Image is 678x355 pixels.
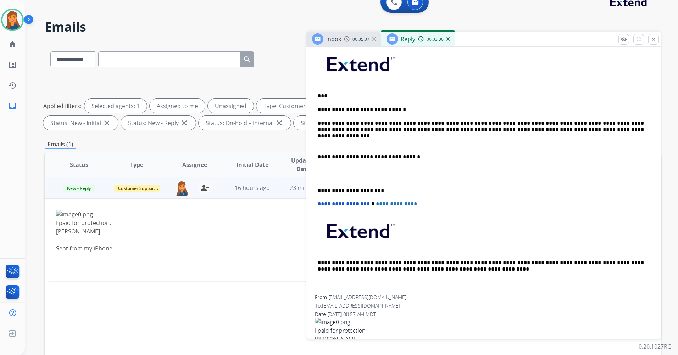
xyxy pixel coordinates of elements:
div: Date: [315,311,652,318]
mat-icon: home [8,40,17,49]
h2: Emails [45,20,661,34]
img: avatar [2,10,22,30]
span: Inbox [326,35,341,43]
mat-icon: inbox [8,102,17,110]
mat-icon: person_remove [200,184,209,192]
span: Assignee [182,160,207,169]
span: Type [130,160,143,169]
mat-icon: close [102,119,111,127]
div: Type: Customer Support [256,99,346,113]
mat-icon: remove_red_eye [621,36,627,43]
div: Status: On-hold – Internal [199,116,291,130]
img: image0.png [315,318,652,326]
span: 16 hours ago [235,184,270,192]
div: Status: On-hold - Customer [294,116,390,130]
p: 0.20.1027RC [639,342,671,351]
span: [EMAIL_ADDRESS][DOMAIN_NAME] [328,294,406,300]
div: Unassigned [208,99,254,113]
span: I paid for protection. [315,327,367,334]
span: 23 minutes ago [290,184,331,192]
mat-icon: search [243,55,251,64]
div: [PERSON_NAME] [315,335,652,343]
mat-icon: fullscreen [635,36,642,43]
p: Applied filters: [43,102,82,110]
span: Initial Date [237,160,268,169]
span: [EMAIL_ADDRESS][DOMAIN_NAME] [322,302,400,309]
p: Emails (1) [45,140,76,149]
span: Status [70,160,88,169]
span: New - Reply [63,185,95,192]
span: I paid for protection. [56,219,111,227]
mat-icon: close [275,119,284,127]
mat-icon: history [8,81,17,90]
mat-icon: close [650,36,657,43]
div: Assigned to me [150,99,205,113]
div: Selected agents: 1 [84,99,147,113]
div: [PERSON_NAME] [56,227,534,236]
div: Status: New - Initial [43,116,118,130]
span: [DATE] 08:57 AM MDT [327,311,376,317]
span: Customer Support [114,185,160,192]
span: 00:05:07 [352,36,369,42]
div: Status: New - Reply [121,116,196,130]
img: agent-avatar [175,181,189,196]
mat-icon: list_alt [8,61,17,69]
div: To: [315,302,652,309]
span: Reply [401,35,415,43]
mat-icon: close [180,119,189,127]
img: image0.png [56,210,534,219]
span: Updated Date [287,156,319,173]
div: Sent from my iPhone [56,227,534,270]
div: From: [315,294,652,301]
span: 00:03:36 [427,36,444,42]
